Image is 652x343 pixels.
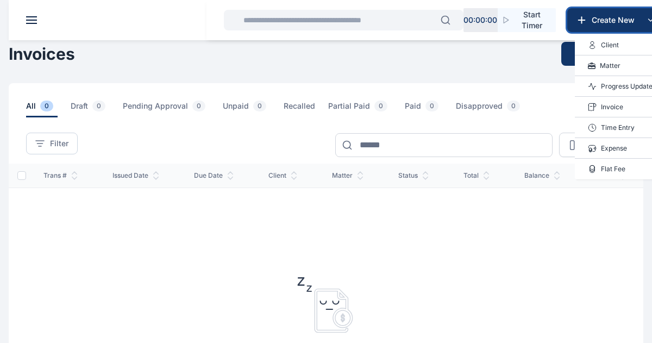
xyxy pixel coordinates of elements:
p: Matter [600,60,620,71]
span: Recalled [284,101,315,117]
span: Unpaid [223,101,271,117]
p: Time Entry [601,122,635,133]
a: Unpaid0 [223,101,284,117]
p: Flat Fee [601,164,625,174]
span: Create New [587,15,644,26]
button: New Invoice [561,42,641,66]
span: status [398,171,429,180]
span: Start Timer [517,9,547,31]
span: 0 [92,101,105,111]
p: Invoice [601,102,623,113]
span: issued date [112,171,159,180]
span: total [463,171,490,180]
span: Matter [332,171,363,180]
a: Partial Paid0 [328,101,405,117]
span: 0 [374,101,387,111]
a: Disapproved0 [456,101,537,117]
span: Disapproved [456,101,524,117]
a: Pending Approval0 [123,101,223,117]
span: All [26,101,58,117]
span: Partial Paid [328,101,392,117]
button: Columns [559,133,626,157]
span: Pending Approval [123,101,210,117]
span: Paid [405,101,443,117]
span: Trans # [43,171,78,180]
a: Paid0 [405,101,456,117]
p: 00 : 00 : 00 [463,15,497,26]
span: 0 [507,101,520,111]
span: client [268,171,297,180]
a: Recalled [284,101,328,117]
h1: Invoices [9,44,75,64]
span: 0 [253,101,266,111]
span: 0 [192,101,205,111]
p: Client [601,40,619,51]
a: All0 [26,101,71,117]
span: 0 [425,101,438,111]
button: Filter [26,133,78,154]
span: Draft [71,101,110,117]
span: Filter [50,138,68,149]
span: Due Date [194,171,234,180]
a: Draft0 [71,101,123,117]
button: Start Timer [498,8,556,32]
span: 0 [40,101,53,111]
span: balance [524,171,560,180]
p: Expense [601,143,627,154]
